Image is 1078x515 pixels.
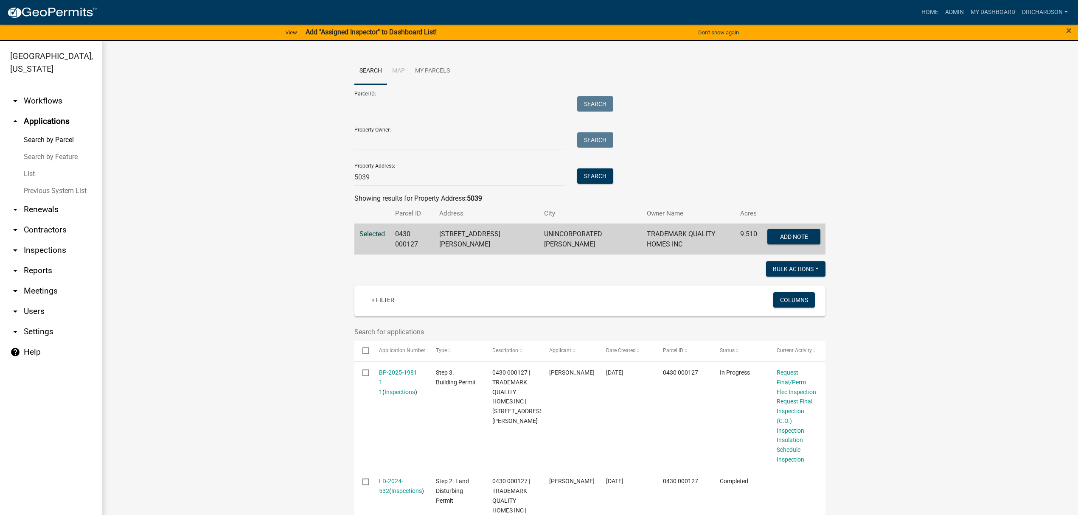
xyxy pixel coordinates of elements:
span: 0430 000127 [663,478,698,484]
span: 0430 000127 [663,369,698,376]
button: Bulk Actions [766,261,825,277]
i: arrow_drop_up [10,116,20,126]
i: arrow_drop_down [10,225,20,235]
div: ( ) [379,476,420,496]
span: David Pharris [549,478,595,484]
span: Type [436,347,447,353]
input: Search for applications [354,323,745,341]
button: Don't show again [695,25,742,39]
datatable-header-cell: Select [354,341,371,361]
span: Current Activity [777,347,812,353]
datatable-header-cell: Applicant [541,341,598,361]
td: [STREET_ADDRESS][PERSON_NAME] [434,224,539,255]
i: arrow_drop_down [10,286,20,296]
a: Request Final Inspection (C.O.) Inspection [777,398,812,434]
th: Acres [735,204,762,224]
span: David Pharris [549,369,595,376]
a: Insulation Schedule Inspection [777,437,804,463]
span: Step 2. Land Disturbing Permit [436,478,469,504]
datatable-header-cell: Current Activity [769,341,825,361]
i: arrow_drop_down [10,204,20,215]
button: Close [1066,25,1072,36]
td: TRADEMARK QUALITY HOMES INC [642,224,735,255]
datatable-header-cell: Parcel ID [655,341,712,361]
button: Search [577,168,613,184]
datatable-header-cell: Status [712,341,769,361]
td: UNINCORPORATED [PERSON_NAME] [539,224,642,255]
a: Home [918,4,942,20]
a: LD-2024-532 [379,478,403,494]
button: Columns [773,292,815,308]
a: My Parcels [410,58,455,85]
a: View [282,25,300,39]
span: Parcel ID [663,347,683,353]
a: BP-2025-1981 1 1 [379,369,417,395]
td: 0430 000127 [390,224,434,255]
span: Date Created [606,347,636,353]
datatable-header-cell: Date Created [598,341,655,361]
span: In Progress [720,369,750,376]
span: × [1066,25,1072,36]
th: Owner Name [642,204,735,224]
a: Inspections [391,487,422,494]
i: arrow_drop_down [10,96,20,106]
a: Selected [359,230,385,238]
div: ( ) [379,368,420,397]
datatable-header-cell: Description [484,341,541,361]
span: Add Note [780,233,808,240]
span: Application Number [379,347,425,353]
div: Showing results for Property Address: [354,193,825,204]
strong: Add "Assigned Inspector" to Dashboard List! [306,28,437,36]
th: City [539,204,642,224]
a: Search [354,58,387,85]
span: 06/17/2025 [606,369,623,376]
i: arrow_drop_down [10,245,20,255]
th: Parcel ID [390,204,434,224]
a: drichardson [1019,4,1071,20]
span: 07/18/2024 [606,478,623,484]
strong: 5039 [467,194,482,202]
datatable-header-cell: Application Number [371,341,427,361]
a: Request Final/Perm Elec Inspection [777,369,816,395]
span: Step 3. Building Permit [436,369,476,386]
a: + Filter [365,292,401,308]
i: arrow_drop_down [10,306,20,316]
button: Search [577,132,613,148]
i: arrow_drop_down [10,327,20,337]
span: Applicant [549,347,571,353]
span: Description [492,347,518,353]
i: help [10,347,20,357]
i: arrow_drop_down [10,266,20,276]
a: My Dashboard [967,4,1019,20]
datatable-header-cell: Type [427,341,484,361]
button: Search [577,96,613,112]
span: Completed [720,478,748,484]
td: 9.510 [735,224,762,255]
span: 0430 000127 | TRADEMARK QUALITY HOMES INC | 5039 HAMMETT RD [492,369,545,424]
a: Admin [942,4,967,20]
a: Inspections [385,389,415,395]
button: Add Note [767,229,820,244]
span: Status [720,347,735,353]
th: Address [434,204,539,224]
